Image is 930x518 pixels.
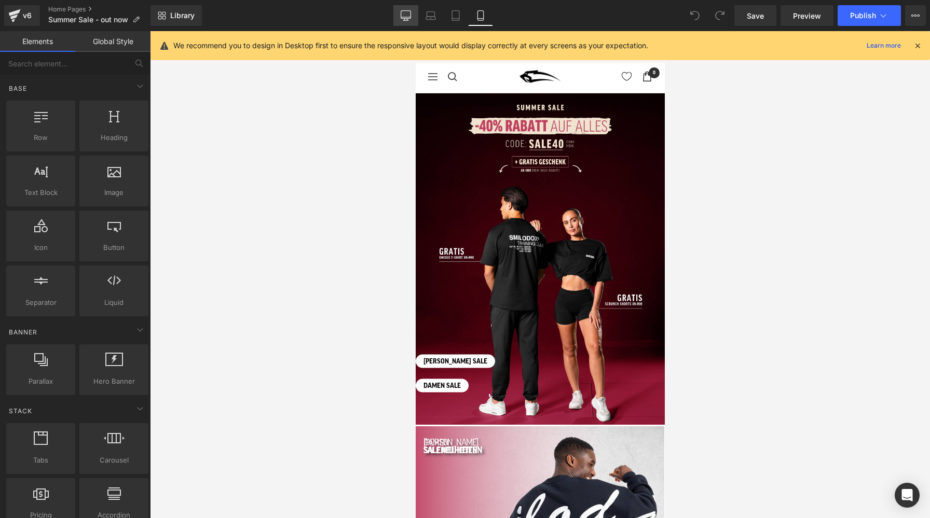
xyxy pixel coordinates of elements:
span: Base [8,83,28,93]
span: DAMEN [8,408,33,416]
span: Preview [793,10,821,21]
span: Heading [83,132,145,143]
span: Carousel [83,455,145,466]
a: Global Style [75,31,151,52]
span: Tabs [9,455,72,466]
a: Preview [781,5,833,26]
a: Learn more [863,39,905,52]
span: Icon [9,242,72,253]
a: New Library [151,5,202,26]
span: Separator [9,297,72,308]
a: Desktop [393,5,418,26]
span: Stack [8,406,33,416]
span: Text Block [9,187,72,198]
span: SALE NEUHEITEN [8,415,61,424]
span: Button [83,242,145,253]
button: More [905,5,926,26]
span: Publish [850,11,876,20]
p: We recommend you to design in Desktop first to ensure the responsive layout would display correct... [173,40,648,51]
button: Undo [685,5,705,26]
span: Parallax [9,376,72,387]
a: v6 [4,5,40,26]
button: Publish [838,5,901,26]
a: Home Pages [48,5,151,13]
a: Tablet [443,5,468,26]
div: Open Intercom Messenger [895,483,920,508]
span: Save [747,10,764,21]
span: Banner [8,327,38,337]
a: Mobile [468,5,493,26]
div: v6 [21,9,34,22]
span: Image [83,187,145,198]
span: Summer Sale - out now [48,16,128,24]
span: Row [9,132,72,143]
span: Library [170,11,195,20]
a: Laptop [418,5,443,26]
button: Redo [709,5,730,26]
span: Hero Banner [83,376,145,387]
span: Liquid [83,297,145,308]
